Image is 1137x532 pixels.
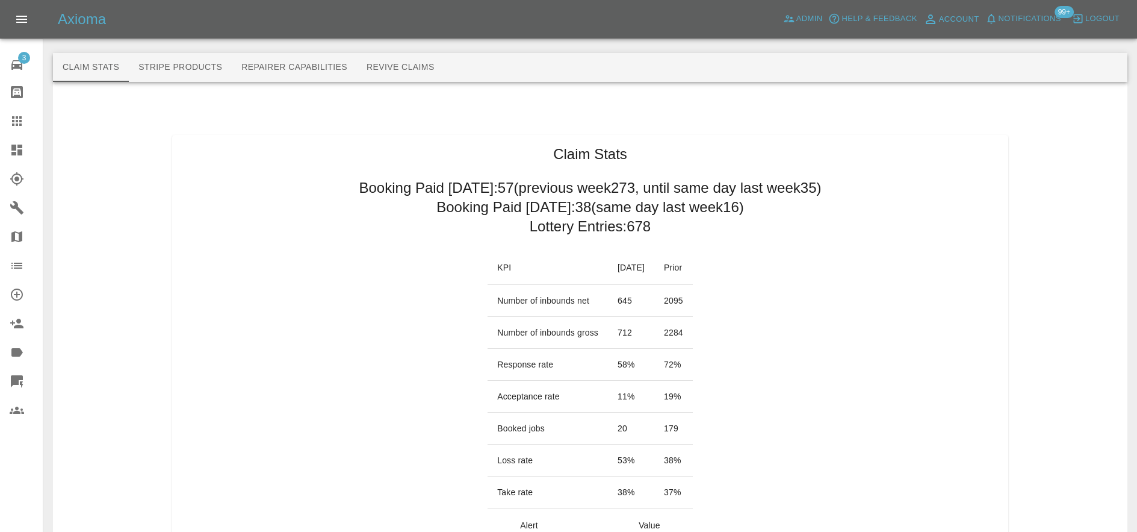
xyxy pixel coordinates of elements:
[999,12,1061,26] span: Notifications
[982,10,1064,28] button: Notifications
[608,317,654,349] td: 712
[939,13,979,27] span: Account
[654,413,693,445] td: 179
[488,413,608,445] td: Booked jobs
[488,285,608,317] td: Number of inbounds net
[232,53,357,82] button: Repairer Capabilities
[1055,6,1074,18] span: 99+
[359,178,822,198] h2: Booking Paid [DATE]: 57 (previous week 273 , until same day last week 35 )
[488,251,608,285] th: KPI
[488,445,608,477] td: Loss rate
[488,349,608,381] td: Response rate
[608,477,654,509] td: 38 %
[654,285,693,317] td: 2095
[654,381,693,413] td: 19 %
[530,217,651,236] h2: Lottery Entries: 678
[654,477,693,509] td: 37 %
[53,53,129,82] button: Claim Stats
[488,381,608,413] td: Acceptance rate
[18,52,30,64] span: 3
[825,10,920,28] button: Help & Feedback
[654,317,693,349] td: 2284
[841,12,917,26] span: Help & Feedback
[654,445,693,477] td: 38 %
[58,10,106,29] h5: Axioma
[553,145,627,164] h1: Claim Stats
[608,251,654,285] th: [DATE]
[920,10,982,29] a: Account
[608,445,654,477] td: 53 %
[357,53,444,82] button: Revive Claims
[488,477,608,509] td: Take rate
[129,53,232,82] button: Stripe Products
[488,317,608,349] td: Number of inbounds gross
[1085,12,1120,26] span: Logout
[608,285,654,317] td: 645
[1069,10,1123,28] button: Logout
[608,349,654,381] td: 58 %
[608,413,654,445] td: 20
[654,349,693,381] td: 72 %
[436,198,744,217] h2: Booking Paid [DATE]: 38 (same day last week 16 )
[654,251,693,285] th: Prior
[7,5,36,34] button: Open drawer
[796,12,823,26] span: Admin
[608,381,654,413] td: 11 %
[780,10,826,28] a: Admin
